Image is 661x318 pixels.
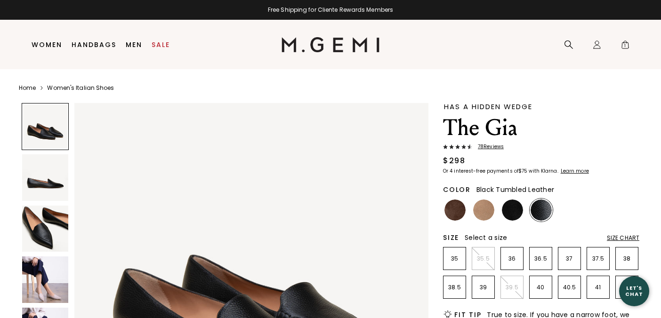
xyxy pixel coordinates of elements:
p: 39.5 [501,284,523,291]
h2: Color [443,186,471,193]
p: 41 [587,284,609,291]
img: The Gia [22,154,68,200]
span: Black Tumbled Leather [476,185,554,194]
span: 78 Review s [472,144,504,150]
a: Men [126,41,142,48]
div: $298 [443,155,465,167]
p: 38.5 [443,284,466,291]
klarna-placement-style-body: Or 4 interest-free payments of [443,167,518,175]
img: Sunset Red Tumbled Leather [588,199,609,221]
klarna-placement-style-cta: Learn more [561,167,589,175]
p: 37 [558,255,580,262]
div: Let's Chat [619,285,649,297]
a: Handbags [72,41,116,48]
h1: The Gia [443,115,639,141]
p: 36.5 [530,255,552,262]
span: Select a size [465,233,507,242]
klarna-placement-style-body: with Klarna [529,167,559,175]
p: 37.5 [587,255,609,262]
h2: Size [443,234,459,241]
div: Size Chart [607,234,639,242]
p: 39 [472,284,494,291]
p: 36 [501,255,523,262]
klarna-placement-style-amount: $75 [518,167,527,175]
p: 35 [443,255,466,262]
img: The Gia [22,206,68,252]
img: Tan Tumbled Leather [559,199,580,221]
a: Women's Italian Shoes [47,84,114,92]
img: The Gia [22,256,68,302]
img: Biscuit Suede [473,199,494,221]
p: 38 [616,255,638,262]
p: 35.5 [472,255,494,262]
div: Has a hidden wedge [444,103,639,110]
a: Learn more [560,168,589,174]
a: Women [32,41,62,48]
img: Chocolate Suede [444,199,466,221]
a: 78Reviews [443,144,639,151]
p: 42 [616,284,638,291]
a: Sale [152,41,170,48]
span: 1 [621,42,630,51]
img: Black Suede [502,199,523,221]
img: M.Gemi [282,37,380,52]
p: 40.5 [558,284,580,291]
a: Home [19,84,36,92]
p: 40 [530,284,552,291]
img: Black Tumbled Leather [531,199,552,221]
